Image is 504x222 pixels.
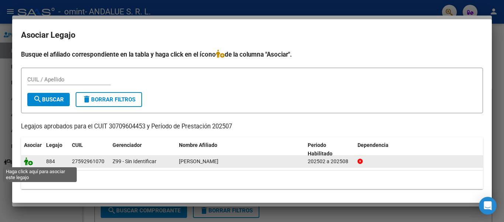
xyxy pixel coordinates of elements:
div: Open Intercom Messenger [479,197,497,215]
button: Borrar Filtros [76,92,142,107]
span: CUIL [72,142,83,148]
span: HOLLGER MASUELLI LIZ [179,158,218,164]
p: Legajos aprobados para el CUIT 30709604453 y Período de Prestación 202507 [21,122,483,131]
h2: Asociar Legajo [21,28,483,42]
datatable-header-cell: Periodo Habilitado [305,137,355,162]
datatable-header-cell: Dependencia [355,137,483,162]
datatable-header-cell: Legajo [43,137,69,162]
span: Asociar [24,142,42,148]
span: Gerenciador [113,142,142,148]
button: Buscar [27,93,70,106]
div: 27592961070 [72,157,104,166]
span: Z99 - Sin Identificar [113,158,156,164]
datatable-header-cell: Nombre Afiliado [176,137,305,162]
mat-icon: search [33,95,42,104]
span: Periodo Habilitado [308,142,332,157]
mat-icon: delete [82,95,91,104]
datatable-header-cell: Gerenciador [110,137,176,162]
span: Nombre Afiliado [179,142,217,148]
span: Legajo [46,142,62,148]
span: Buscar [33,96,64,103]
h4: Busque el afiliado correspondiente en la tabla y haga click en el ícono de la columna "Asociar". [21,50,483,59]
datatable-header-cell: Asociar [21,137,43,162]
div: 202502 a 202508 [308,157,352,166]
div: 1 registros [21,171,483,189]
span: Borrar Filtros [82,96,135,103]
span: 884 [46,158,55,164]
span: Dependencia [358,142,389,148]
datatable-header-cell: CUIL [69,137,110,162]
